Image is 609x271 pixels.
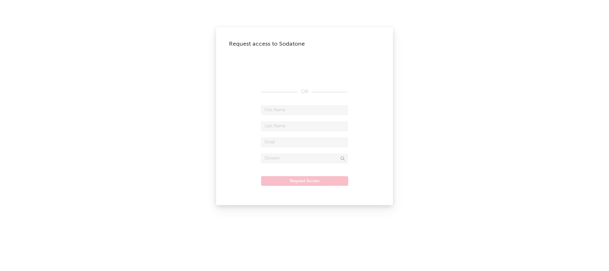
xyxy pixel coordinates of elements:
input: Division [261,154,348,163]
div: Request access to Sodatone [229,40,380,48]
input: Last Name [261,122,348,131]
input: Email [261,138,348,147]
div: OR [261,88,348,96]
button: Request Access [261,176,348,186]
input: First Name [261,105,348,115]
